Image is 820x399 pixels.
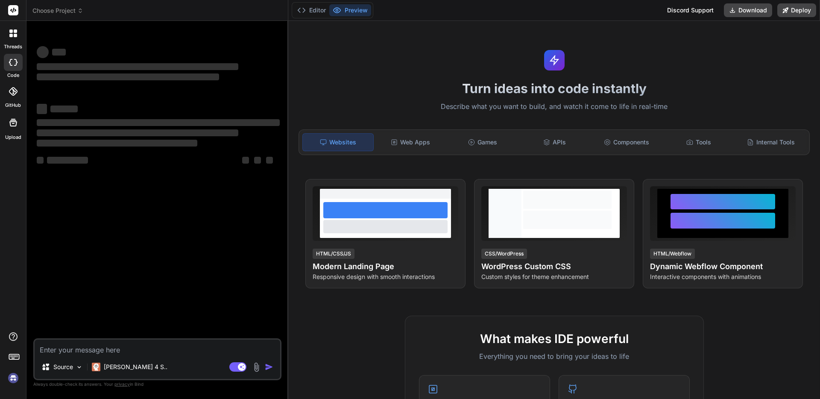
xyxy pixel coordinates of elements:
[37,73,219,80] span: ‌
[419,351,690,361] p: Everything you need to bring your ideas to life
[375,133,446,151] div: Web Apps
[481,249,527,259] div: CSS/WordPress
[265,363,273,371] img: icon
[592,133,662,151] div: Components
[254,157,261,164] span: ‌
[664,133,734,151] div: Tools
[32,6,83,15] span: Choose Project
[313,249,354,259] div: HTML/CSS/JS
[266,157,273,164] span: ‌
[114,381,130,387] span: privacy
[242,157,249,164] span: ‌
[33,380,281,388] p: Always double-check its answers. Your in Bind
[92,363,100,371] img: Claude 4 Sonnet
[293,101,815,112] p: Describe what you want to build, and watch it come to life in real-time
[37,157,44,164] span: ‌
[37,140,197,147] span: ‌
[662,3,719,17] div: Discord Support
[293,81,815,96] h1: Turn ideas into code instantly
[7,72,19,79] label: code
[252,362,261,372] img: attachment
[6,371,20,385] img: signin
[777,3,816,17] button: Deploy
[37,129,238,136] span: ‌
[313,261,458,273] h4: Modern Landing Page
[50,106,78,112] span: ‌
[53,363,73,371] p: Source
[47,157,88,164] span: ‌
[650,261,796,273] h4: Dynamic Webflow Component
[481,273,627,281] p: Custom styles for theme enhancement
[76,364,83,371] img: Pick Models
[37,104,47,114] span: ‌
[5,134,21,141] label: Upload
[481,261,627,273] h4: WordPress Custom CSS
[313,273,458,281] p: Responsive design with smooth interactions
[37,119,280,126] span: ‌
[448,133,518,151] div: Games
[52,49,66,56] span: ‌
[37,63,238,70] span: ‌
[329,4,371,16] button: Preview
[294,4,329,16] button: Editor
[5,102,21,109] label: GitHub
[419,330,690,348] h2: What makes IDE powerful
[735,133,806,151] div: Internal Tools
[724,3,772,17] button: Download
[650,273,796,281] p: Interactive components with animations
[104,363,167,371] p: [PERSON_NAME] 4 S..
[37,46,49,58] span: ‌
[302,133,374,151] div: Websites
[4,43,22,50] label: threads
[519,133,590,151] div: APIs
[650,249,695,259] div: HTML/Webflow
